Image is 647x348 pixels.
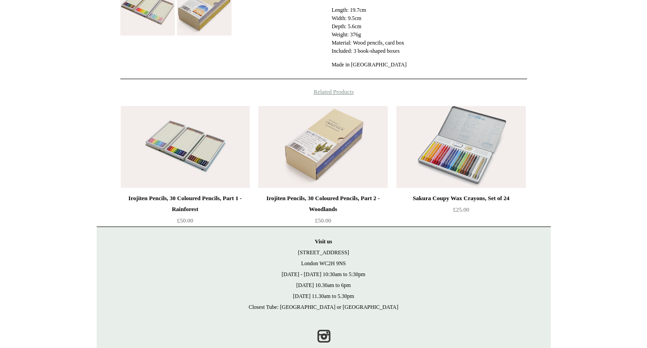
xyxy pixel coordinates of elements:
a: Irojiten Pencils, 30 Coloured Pencils, Part 2 - Woodlands £50.00 [258,193,387,230]
a: Irojiten Pencils, 30 Coloured Pencils, Part 1 - Rainforest Irojiten Pencils, 30 Coloured Pencils,... [121,106,250,188]
img: Sakura Coupy Wax Crayons, Set of 24 [396,106,525,188]
img: Irojiten Pencils, 30 Coloured Pencils, Part 2 - Woodlands [258,106,387,188]
a: Sakura Coupy Wax Crayons, Set of 24 £25.00 [396,193,525,230]
a: Irojiten Pencils, 30 Coloured Pencils, Part 2 - Woodlands Irojiten Pencils, 30 Coloured Pencils, ... [258,106,387,188]
div: Irojiten Pencils, 30 Coloured Pencils, Part 1 - Rainforest [123,193,247,215]
span: £50.00 [315,217,331,224]
div: Irojiten Pencils, 30 Coloured Pencils, Part 2 - Woodlands [261,193,385,215]
a: Instagram [314,326,334,346]
img: Irojiten Pencils, 30 Coloured Pencils, Part 1 - Rainforest [121,106,250,188]
a: Sakura Coupy Wax Crayons, Set of 24 Sakura Coupy Wax Crayons, Set of 24 [396,106,525,188]
p: Length: 19.7cm Width: 9.5cm Depth: 5.6cm Weight: 376g Material: Wood pencils, card box Included: ... [331,6,527,55]
span: £50.00 [177,217,193,224]
p: [STREET_ADDRESS] London WC2H 9NS [DATE] - [DATE] 10:30am to 5:30pm [DATE] 10.30am to 6pm [DATE] 1... [106,236,542,313]
a: Irojiten Pencils, 30 Coloured Pencils, Part 1 - Rainforest £50.00 [121,193,250,230]
div: Sakura Coupy Wax Crayons, Set of 24 [399,193,523,204]
p: Made in [GEOGRAPHIC_DATA] [331,61,527,69]
strong: Visit us [315,238,332,245]
h4: Related Products [97,88,551,96]
span: £25.00 [453,206,469,213]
